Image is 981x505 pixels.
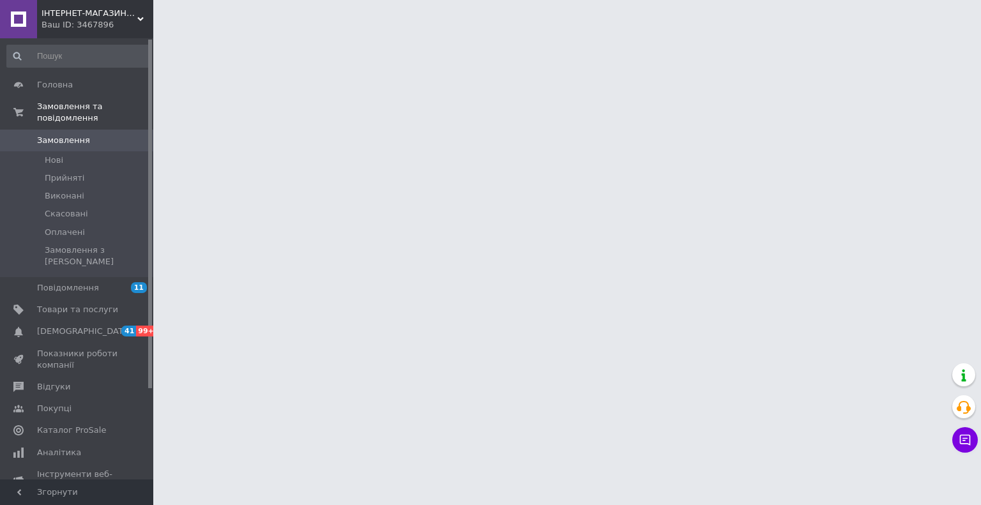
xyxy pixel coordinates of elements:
span: 99+ [136,326,157,336]
span: Нові [45,155,63,166]
span: Каталог ProSale [37,425,106,436]
span: Замовлення з [PERSON_NAME] [45,245,149,268]
div: Ваш ID: 3467896 [42,19,153,31]
button: Чат з покупцем [952,427,978,453]
span: Покупці [37,403,72,414]
span: Виконані [45,190,84,202]
input: Пошук [6,45,151,68]
span: Оплачені [45,227,85,238]
span: 41 [121,326,136,336]
span: Замовлення та повідомлення [37,101,153,124]
span: Показники роботи компанії [37,348,118,371]
span: Відгуки [37,381,70,393]
span: 11 [131,282,147,293]
span: Головна [37,79,73,91]
span: Прийняті [45,172,84,184]
span: Скасовані [45,208,88,220]
span: [DEMOGRAPHIC_DATA] [37,326,132,337]
span: Замовлення [37,135,90,146]
span: Повідомлення [37,282,99,294]
span: Інструменти веб-майстра та SEO [37,469,118,492]
span: ІНТЕРНЕТ-МАГАЗИН "Доставлено " [42,8,137,19]
span: Аналітика [37,447,81,458]
span: Товари та послуги [37,304,118,315]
